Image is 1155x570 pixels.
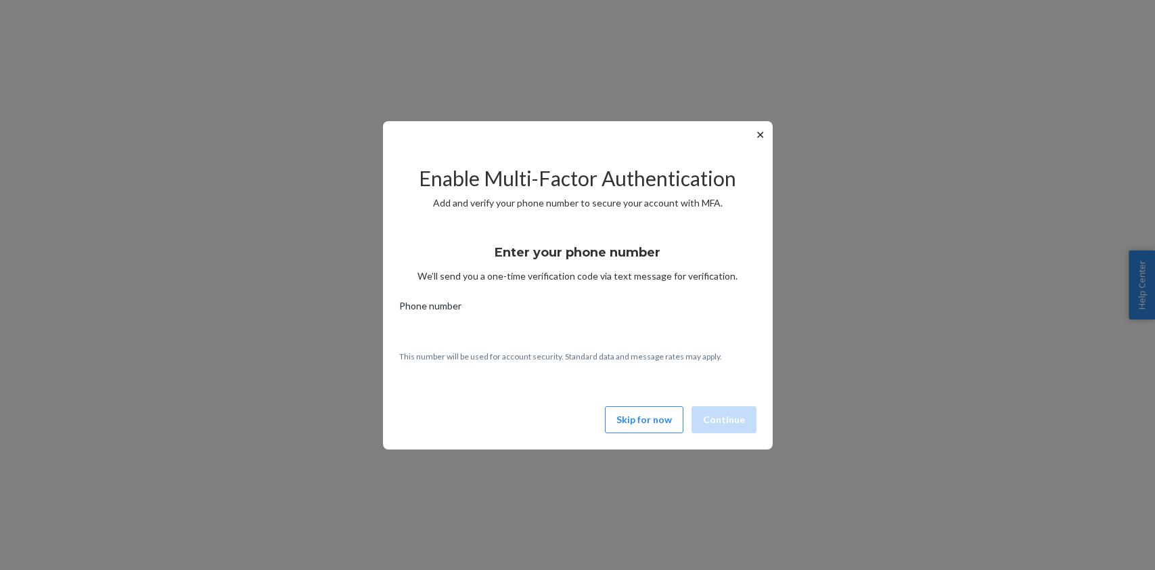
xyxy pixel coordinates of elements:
[399,233,756,283] div: We’ll send you a one-time verification code via text message for verification.
[399,299,461,318] span: Phone number
[605,406,683,433] button: Skip for now
[753,127,767,143] button: ✕
[495,244,660,261] h3: Enter your phone number
[399,167,756,190] h2: Enable Multi-Factor Authentication
[399,351,756,362] p: This number will be used for account security. Standard data and message rates may apply.
[399,196,756,210] p: Add and verify your phone number to secure your account with MFA.
[692,406,756,433] button: Continue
